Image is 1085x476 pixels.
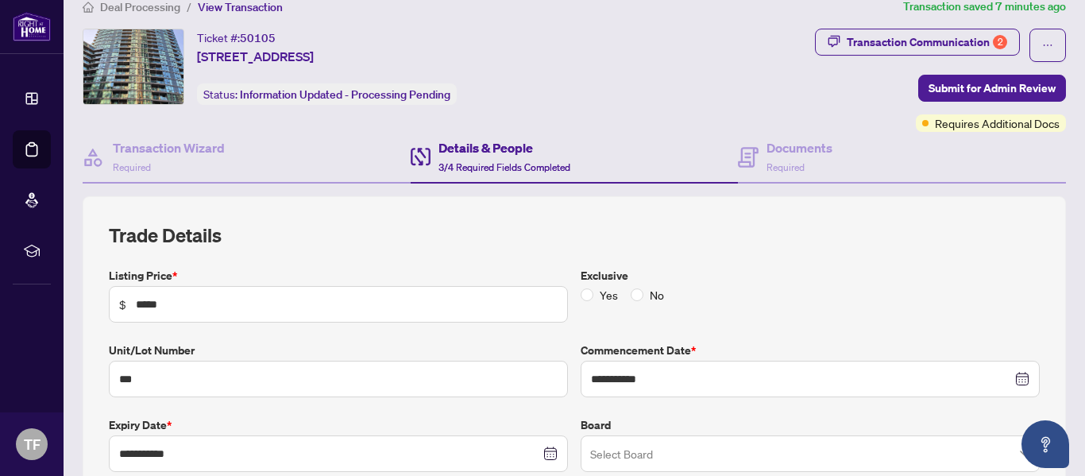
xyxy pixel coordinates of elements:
[24,433,41,455] span: TF
[197,83,457,105] div: Status:
[993,35,1007,49] div: 2
[197,29,276,47] div: Ticket #:
[766,161,805,173] span: Required
[119,296,126,313] span: $
[109,223,1040,248] h2: Trade Details
[109,342,568,359] label: Unit/Lot Number
[918,75,1066,102] button: Submit for Admin Review
[766,138,832,157] h4: Documents
[83,2,94,13] span: home
[109,416,568,434] label: Expiry Date
[109,267,568,284] label: Listing Price
[1021,420,1069,468] button: Open asap
[438,161,570,173] span: 3/4 Required Fields Completed
[197,47,314,66] span: [STREET_ADDRESS]
[593,286,624,304] span: Yes
[929,75,1056,101] span: Submit for Admin Review
[815,29,1020,56] button: Transaction Communication2
[240,31,276,45] span: 50105
[113,161,151,173] span: Required
[1042,40,1053,51] span: ellipsis
[581,416,1040,434] label: Board
[83,29,183,104] img: IMG-C12344759_1.jpg
[113,138,225,157] h4: Transaction Wizard
[438,138,570,157] h4: Details & People
[643,286,670,304] span: No
[581,267,1040,284] label: Exclusive
[240,87,450,102] span: Information Updated - Processing Pending
[847,29,1007,55] div: Transaction Communication
[935,114,1060,132] span: Requires Additional Docs
[581,342,1040,359] label: Commencement Date
[13,12,51,41] img: logo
